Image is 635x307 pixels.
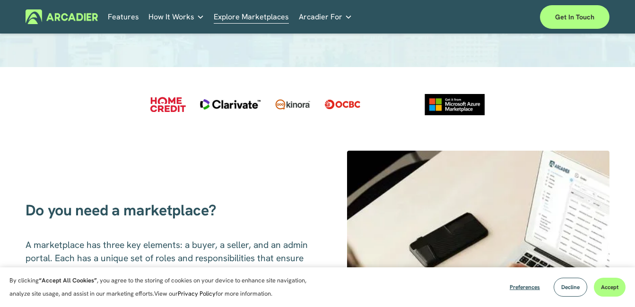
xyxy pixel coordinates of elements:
span: Preferences [510,283,540,291]
span: Do you need a marketplace? [26,200,217,220]
span: Decline [561,283,580,291]
a: Features [108,9,139,24]
a: Privacy Policy [178,290,216,298]
button: Decline [554,278,587,297]
img: Arcadier [26,9,98,24]
iframe: Chat Widget [588,262,635,307]
a: folder dropdown [148,9,204,24]
a: Get in touch [540,5,609,29]
strong: “Accept All Cookies” [39,276,97,284]
button: Preferences [503,278,547,297]
span: How It Works [148,10,194,24]
p: By clicking , you agree to the storing of cookies on your device to enhance site navigation, anal... [9,274,317,300]
span: Arcadier For [299,10,342,24]
a: Explore Marketplaces [214,9,289,24]
a: folder dropdown [299,9,352,24]
span: A marketplace has three key elements: a buyer, a seller, and an admin portal. Each has a unique s... [26,239,310,277]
